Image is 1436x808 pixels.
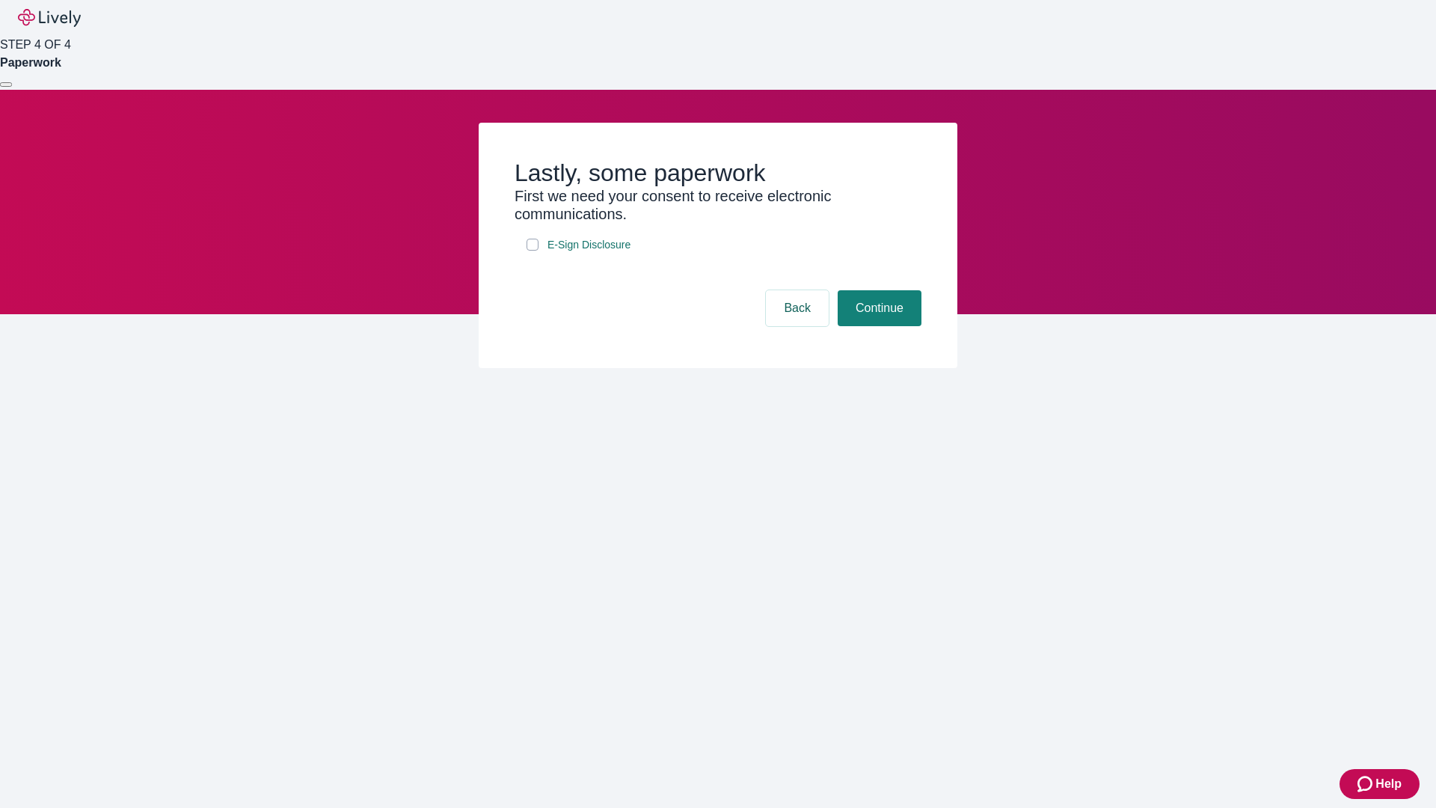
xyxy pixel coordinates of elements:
button: Continue [838,290,921,326]
button: Back [766,290,829,326]
button: Zendesk support iconHelp [1340,769,1420,799]
a: e-sign disclosure document [544,236,633,254]
svg: Zendesk support icon [1357,775,1375,793]
span: E-Sign Disclosure [547,237,630,253]
span: Help [1375,775,1402,793]
h3: First we need your consent to receive electronic communications. [515,187,921,223]
h2: Lastly, some paperwork [515,159,921,187]
img: Lively [18,9,81,27]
